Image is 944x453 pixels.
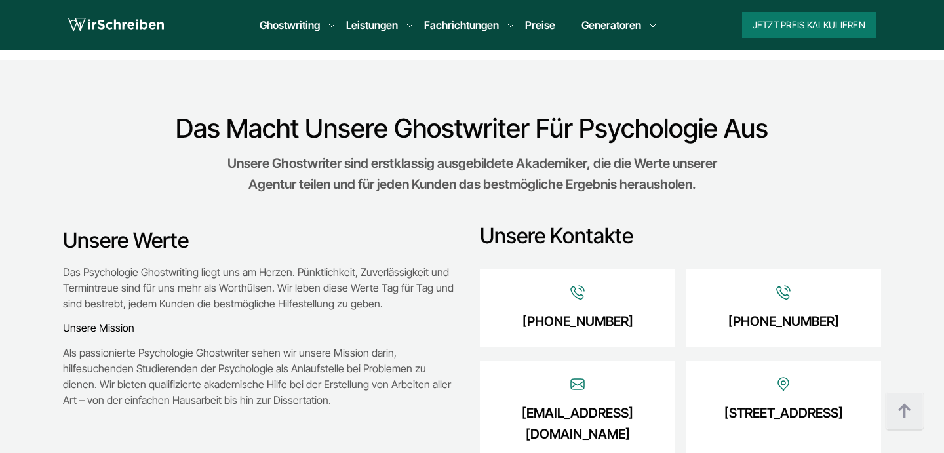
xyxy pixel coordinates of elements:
[63,264,454,311] p: Das Psychologie Ghostwriting liegt uns am Herzen. Pünktlichkeit, Zuverlässigkeit und Termintreue ...
[424,17,499,33] a: Fachrichtungen
[776,285,791,300] img: Icon
[525,18,555,31] a: Preise
[570,285,585,300] img: Icon
[63,345,454,408] p: Als passionierte Psychologie Ghostwriter sehen wir unsere Mission darin, hilfesuchenden Studieren...
[724,403,843,423] a: [STREET_ADDRESS]
[63,227,454,254] h3: Unsere Werte
[522,311,633,332] a: [PHONE_NUMBER]
[570,376,585,392] img: Icon
[63,322,454,334] h3: Unsere Mission
[206,153,737,195] p: Unsere Ghostwriter sind erstklassig ausgebildete Akademiker, die die Werte unserer Agentur teilen...
[742,12,876,38] button: Jetzt Preis kalkulieren
[480,223,881,249] h3: Unsere Kontakte
[260,17,320,33] a: Ghostwriting
[68,15,164,35] img: logo wirschreiben
[346,17,398,33] a: Leistungen
[499,403,656,444] a: [EMAIL_ADDRESS][DOMAIN_NAME]
[581,17,641,33] a: Generatoren
[885,392,924,431] img: button top
[728,311,839,332] a: [PHONE_NUMBER]
[63,113,881,144] h2: Das macht unsere Ghostwriter für Psychologie aus
[776,376,791,392] img: Icon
